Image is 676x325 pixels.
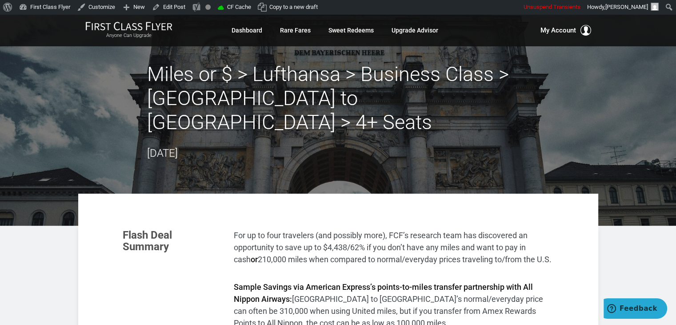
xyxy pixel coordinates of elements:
a: Rare Fares [280,22,311,38]
h3: Flash Deal Summary [123,229,220,253]
span: Unsuspend Transients [524,4,580,10]
h2: Miles or $ > Lufthansa > Business Class > ‎[GEOGRAPHIC_DATA] to [GEOGRAPHIC_DATA] > 4+ Seats [147,62,529,134]
p: For up to four travelers (and possibly more), FCF’s research team has discovered an opportunity t... [234,229,554,265]
a: First Class FlyerAnyone Can Upgrade [85,21,172,39]
iframe: Opens a widget where you can find more information [604,298,667,321]
button: My Account [540,25,591,36]
span: [PERSON_NAME] [605,4,648,10]
a: Dashboard [232,22,262,38]
a: Sweet Redeems [328,22,374,38]
span: My Account [540,25,576,36]
img: First Class Flyer [85,21,172,31]
a: Upgrade Advisor [392,22,438,38]
time: [DATE] [147,147,178,159]
strong: Sample Savings via American Express’s points-to-miles transfer partnership with All Nippon Airways: [234,282,533,304]
small: Anyone Can Upgrade [85,32,172,39]
strong: or [251,255,258,264]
